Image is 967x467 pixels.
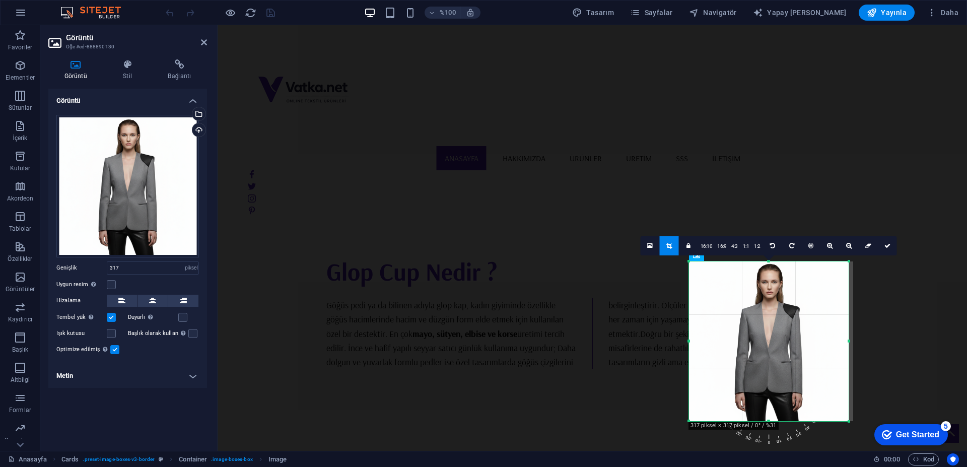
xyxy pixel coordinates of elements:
a: Yakınlaştır [820,236,840,255]
font: 4:3 [731,243,738,249]
a: 16:9 [715,237,729,256]
span: . image-boxes-box [211,453,253,465]
font: Başlık olarak kullan [128,330,178,337]
button: Navigatör [685,5,741,21]
font: Işık kutusu [56,330,85,337]
font: Kod [923,455,934,463]
font: Tembel yük [56,314,86,320]
font: Navigatör [703,9,737,17]
font: 10 [776,438,782,444]
font: Uygun resim [56,281,89,288]
font: 00 [892,455,900,463]
font: 00 [884,455,891,463]
font: 30 [795,431,802,438]
font: Stil [123,73,132,80]
font: %100 [440,9,455,16]
div: Get Started [30,11,73,20]
font: Akordeon [7,195,34,202]
font: 0 [768,440,770,444]
nav: ekmek kırıntısı [61,453,287,465]
a: 90° sola döndür [763,236,782,255]
div: Get Started 5 items remaining, 0% complete [8,5,82,26]
font: Kutular [10,165,31,172]
font: Görüntüler [6,286,35,293]
button: Daha [923,5,962,21]
font: -30 [735,430,743,437]
font: Görüntü [64,73,87,80]
a: Uzaklaştır [840,236,859,255]
button: yeniden yükle [244,7,256,19]
button: Yayınla [859,5,915,21]
font: Başlık [12,346,29,353]
font: 16:9 [717,243,726,249]
font: Sayfalar [645,9,673,17]
font: 16:10 [701,243,713,249]
font: 1:2 [754,243,761,249]
a: 90° sağa döndür [782,236,801,255]
span: Click to select. Double-click to edit [61,453,79,465]
span: Click to select. Double-click to edit [179,453,207,465]
font: Yapay [PERSON_NAME] [767,9,847,17]
font: Favoriler [8,44,32,51]
font: Özellikler [8,255,32,262]
font: -50 [720,416,727,424]
font: Metin [56,372,73,379]
font: Duyarlı [128,314,146,320]
button: %100 [425,7,460,19]
font: -20 [745,435,752,441]
font: Formlar [9,407,31,414]
a: Kırpma modu [660,236,679,255]
font: Anasayfa [19,455,47,463]
font: Daha [941,9,958,17]
i: Yeniden boyutlandırma sırasında seçilen cihaza uyacak şekilde yakınlaştırma seviyesi otomatik ola... [466,8,475,17]
i: This element is a customizable preset [159,456,163,462]
button: Tasarım [568,5,618,21]
font: Bağlantı [168,73,191,80]
font: Optimize edilmiş [56,346,100,353]
font: Elementler [6,74,35,81]
button: Yapay [PERSON_NAME] [749,5,851,21]
font: İçerik [13,135,27,142]
font: Görüntü [66,33,93,42]
font: Tasarım [586,9,614,17]
a: 4:3 [729,237,740,256]
a: 16:10 [698,237,715,256]
a: Seçimi iptal etmek için tıklayın. Sayfaları açmak için çift tıklayın. [8,453,47,465]
a: Onaylamak [878,236,897,255]
i: Sayfayı yeniden yükle [245,7,256,19]
button: Kod [908,453,939,465]
h6: Oturum süresi [873,453,900,465]
font: Tablolar [9,225,32,232]
font: : [891,455,892,463]
button: Kullanıcı merkezli [947,453,959,465]
font: Hizalama [56,297,81,304]
a: Sıfırla [859,236,878,255]
div: Tasarım (Ctrl+Alt+Y) [568,5,618,21]
a: 1:1 [740,237,752,256]
span: . preset-image-boxes-v3-border [83,453,155,465]
font: Görüntü [56,97,80,104]
button: Sayfalar [626,5,677,21]
font: Kaydırıcı [8,316,32,323]
a: Merkez [801,236,820,255]
font: Genişlik [56,264,78,271]
font: Yayınla [881,9,907,17]
font: Sütunlar [9,104,32,111]
a: Dosya yöneticisinden dosyaları seçin, stok fotoğrafları seçin veya dosyayı/dosyaları yükleyin [641,236,660,255]
button: Önizleme modundan çıkıp düzenlemeye devam etmek için buraya tıklayın [224,7,236,19]
a: En boy oranını koru [679,236,698,255]
font: 20 [786,436,792,442]
font: Altbilgi [11,376,30,383]
font: Öğe #ed-888890130 [66,44,114,49]
div: 5 [75,2,85,12]
font: -40 [727,424,734,431]
span: Click to select. Double-click to edit [268,453,287,465]
font: -10 [755,438,762,444]
a: 1:2 [751,237,763,256]
font: 40 [804,425,811,432]
div: vatkacmodel-pqhCN7Eo_zRveoYAOFQVSg.png [56,115,199,257]
img: Editör Logosu [58,7,133,19]
font: 1:1 [743,243,749,249]
font: Pazarlama [5,437,35,444]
